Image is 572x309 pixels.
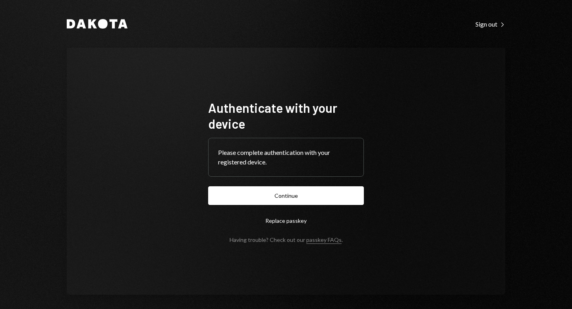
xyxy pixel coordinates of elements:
a: Sign out [475,19,505,28]
h1: Authenticate with your device [208,100,364,131]
div: Having trouble? Check out our . [230,236,343,243]
div: Sign out [475,20,505,28]
div: Please complete authentication with your registered device. [218,148,354,167]
button: Continue [208,186,364,205]
a: passkey FAQs [306,236,342,244]
button: Replace passkey [208,211,364,230]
